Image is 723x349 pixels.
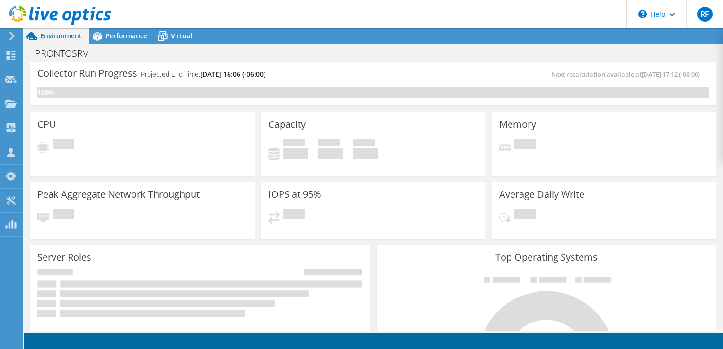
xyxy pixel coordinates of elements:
[141,69,265,79] h4: Projected End Time:
[514,209,536,222] span: Pending
[283,148,308,159] h4: 0 GiB
[31,48,103,59] h1: PRONTOSRV
[283,209,305,222] span: Pending
[268,189,321,200] h3: IOPS at 95%
[551,70,705,79] span: Next recalculation available at
[514,139,536,152] span: Pending
[499,189,584,200] h3: Average Daily Write
[53,139,74,152] span: Pending
[318,139,340,148] span: Free
[384,252,709,262] h3: Top Operating Systems
[638,10,647,18] svg: \n
[283,139,305,148] span: Used
[697,7,713,22] span: RF
[200,70,265,79] span: [DATE] 16:06 (-06:00)
[171,31,193,40] span: Virtual
[499,119,536,130] h3: Memory
[318,148,343,159] h4: 0 GiB
[353,148,378,159] h4: 0 GiB
[353,139,375,148] span: Total
[106,31,147,40] span: Performance
[37,189,200,200] h3: Peak Aggregate Network Throughput
[37,119,56,130] h3: CPU
[53,209,74,222] span: Pending
[37,252,91,262] h3: Server Roles
[268,119,306,130] h3: Capacity
[40,31,82,40] span: Environment
[642,70,700,79] span: [DATE] 17:12 (-06:00)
